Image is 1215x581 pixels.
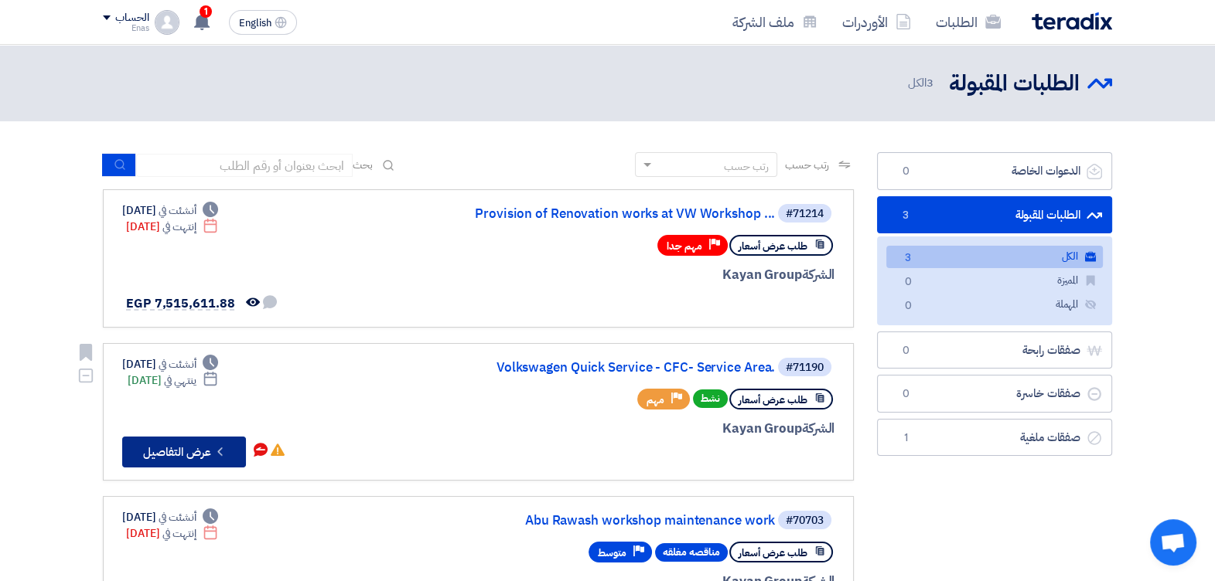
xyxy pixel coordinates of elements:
[739,392,807,407] span: طلب عرض أسعار
[239,18,271,29] span: English
[720,4,830,40] a: ملف الشركة
[164,372,196,389] span: ينتهي في
[802,419,835,438] span: الشركة
[126,219,218,235] div: [DATE]
[896,208,915,223] span: 3
[159,202,196,219] span: أنشئت في
[128,372,218,389] div: [DATE]
[598,545,626,560] span: متوسط
[886,270,1103,292] a: المميزة
[122,437,246,467] button: عرض التفاصيل
[1032,12,1112,30] img: Teradix logo
[786,362,824,373] div: #71190
[353,157,373,173] span: بحث
[229,10,297,35] button: English
[739,545,807,560] span: طلب عرض أسعار
[126,525,218,542] div: [DATE]
[896,430,915,446] span: 1
[693,389,728,408] span: نشط
[927,74,933,91] span: 3
[877,419,1112,457] a: صفقات ملغية1
[462,419,834,439] div: Kayan Group
[877,196,1112,234] a: الطلبات المقبولة3
[647,392,664,407] span: مهم
[462,265,834,285] div: Kayan Group
[126,294,234,313] span: EGP 7,515,611.88
[899,250,917,267] span: 3
[877,375,1112,413] a: صفقات خاسرة0
[877,152,1112,190] a: الدعوات الخاصة0
[886,294,1103,316] a: المهملة
[122,509,218,525] div: [DATE]
[786,209,824,219] div: #71214
[949,69,1080,99] h2: الطلبات المقبولة
[923,4,1013,40] a: الطلبات
[122,202,218,219] div: [DATE]
[877,331,1112,369] a: صفقات رابحة0
[785,157,829,173] span: رتب حسب
[739,239,807,253] span: طلب عرض أسعار
[830,4,923,40] a: الأوردرات
[136,154,353,177] input: ابحث بعنوان أو رقم الطلب
[122,356,218,372] div: [DATE]
[155,10,179,35] img: profile_test.png
[667,239,702,253] span: مهم جدا
[466,514,775,528] a: Abu Rawash workshop maintenance work
[466,361,775,375] a: Volkswagen Quick Service - CFC- Service Area.
[655,543,728,562] span: مناقصه مغلقه
[896,164,915,179] span: 0
[162,219,196,235] span: إنتهت في
[103,24,148,32] div: Enas
[200,5,212,18] span: 1
[1150,519,1196,566] div: Open chat
[899,274,917,290] span: 0
[886,246,1103,268] a: الكل
[162,525,196,542] span: إنتهت في
[115,12,148,25] div: الحساب
[724,158,769,175] div: رتب حسب
[896,386,915,402] span: 0
[907,74,937,92] span: الكل
[896,343,915,358] span: 0
[899,298,917,314] span: 0
[786,515,824,526] div: #70703
[466,207,775,221] a: Provision of Renovation works at VW Workshop ...
[802,265,835,284] span: الشركة
[159,356,196,372] span: أنشئت في
[159,509,196,525] span: أنشئت في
